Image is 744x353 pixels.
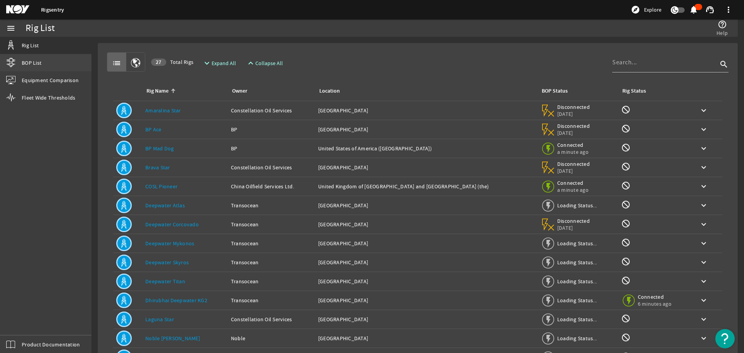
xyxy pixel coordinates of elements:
input: Search... [612,58,718,67]
span: Loading Status... [557,278,597,285]
button: Explore [628,3,665,16]
mat-icon: Rig Monitoring not available for this rig [621,181,630,190]
span: Help [716,29,728,37]
span: Product Documentation [22,341,80,348]
mat-icon: keyboard_arrow_down [699,239,708,248]
a: Amaralina Star [145,107,181,114]
mat-icon: keyboard_arrow_down [699,258,708,267]
span: Expand All [212,59,236,67]
span: BOP List [22,59,41,67]
div: Constellation Oil Services [231,315,312,323]
div: [GEOGRAPHIC_DATA] [318,220,534,228]
mat-icon: keyboard_arrow_down [699,277,708,286]
span: Loading Status... [557,335,597,342]
div: [GEOGRAPHIC_DATA] [318,296,534,304]
span: Collapse All [255,59,283,67]
div: Rig Status [622,87,646,95]
span: Loading Status... [557,316,597,323]
span: Disconnected [557,217,590,224]
div: Owner [231,87,309,95]
a: Noble [PERSON_NAME] [145,335,200,342]
mat-icon: support_agent [705,5,715,14]
a: Deepwater Titan [145,278,185,285]
button: Collapse All [243,56,286,70]
div: [GEOGRAPHIC_DATA] [318,164,534,171]
div: Rig List [26,24,55,32]
div: Constellation Oil Services [231,164,312,171]
a: BP Ace [145,126,162,133]
div: [GEOGRAPHIC_DATA] [318,258,534,266]
div: Transocean [231,296,312,304]
mat-icon: Rig Monitoring not available for this rig [621,124,630,133]
div: [GEOGRAPHIC_DATA] [318,126,534,133]
div: Rig Name [146,87,169,95]
mat-icon: list [112,59,121,68]
span: Connected [638,293,672,300]
mat-icon: expand_more [202,59,208,68]
span: [DATE] [557,129,590,136]
span: a minute ago [557,186,590,193]
mat-icon: keyboard_arrow_down [699,334,708,343]
a: Deepwater Mykonos [145,240,194,247]
mat-icon: Rig Monitoring not available for this rig [621,238,630,247]
span: Loading Status... [557,259,597,266]
button: Expand All [199,56,239,70]
div: BP [231,145,312,152]
div: China Oilfield Services Ltd. [231,183,312,190]
mat-icon: keyboard_arrow_down [699,144,708,153]
mat-icon: explore [631,5,640,14]
mat-icon: Rig Monitoring not available for this rig [621,200,630,209]
mat-icon: Rig Monitoring not available for this rig [621,105,630,114]
a: Deepwater Corcovado [145,221,199,228]
div: Location [318,87,531,95]
span: Explore [644,6,661,14]
div: BP [231,126,312,133]
a: Brava Star [145,164,170,171]
div: 27 [151,59,166,66]
mat-icon: Rig Monitoring not available for this rig [621,143,630,152]
span: Fleet Wide Thresholds [22,94,75,102]
div: [GEOGRAPHIC_DATA] [318,239,534,247]
a: BP Mad Dog [145,145,174,152]
div: Location [319,87,340,95]
a: Rigsentry [41,6,64,14]
div: Constellation Oil Services [231,107,312,114]
span: [DATE] [557,110,590,117]
i: search [719,60,728,69]
div: Noble [231,334,312,342]
mat-icon: keyboard_arrow_down [699,163,708,172]
mat-icon: Rig Monitoring not available for this rig [621,257,630,266]
span: Loading Status... [557,202,597,209]
div: Transocean [231,277,312,285]
mat-icon: keyboard_arrow_down [699,106,708,115]
span: Disconnected [557,122,590,129]
div: Rig Name [145,87,222,95]
mat-icon: keyboard_arrow_down [699,296,708,305]
div: [GEOGRAPHIC_DATA] [318,277,534,285]
div: [GEOGRAPHIC_DATA] [318,107,534,114]
mat-icon: notifications [689,5,698,14]
div: Owner [232,87,247,95]
mat-icon: help_outline [718,20,727,29]
a: Deepwater Atlas [145,202,185,209]
a: Laguna Star [145,316,174,323]
mat-icon: expand_less [246,59,252,68]
mat-icon: Rig Monitoring not available for this rig [621,314,630,323]
div: Transocean [231,258,312,266]
span: Connected [557,141,590,148]
span: a minute ago [557,148,590,155]
a: COSL Pioneer [145,183,177,190]
mat-icon: keyboard_arrow_down [699,182,708,191]
div: [GEOGRAPHIC_DATA] [318,334,534,342]
span: [DATE] [557,224,590,231]
div: United States of America ([GEOGRAPHIC_DATA]) [318,145,534,152]
span: [DATE] [557,167,590,174]
span: Total Rigs [151,58,193,66]
div: Transocean [231,220,312,228]
mat-icon: keyboard_arrow_down [699,201,708,210]
div: BOP Status [542,87,568,95]
span: Disconnected [557,160,590,167]
mat-icon: Rig Monitoring not available for this rig [621,276,630,285]
div: United Kingdom of [GEOGRAPHIC_DATA] and [GEOGRAPHIC_DATA] (the) [318,183,534,190]
button: more_vert [719,0,738,19]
